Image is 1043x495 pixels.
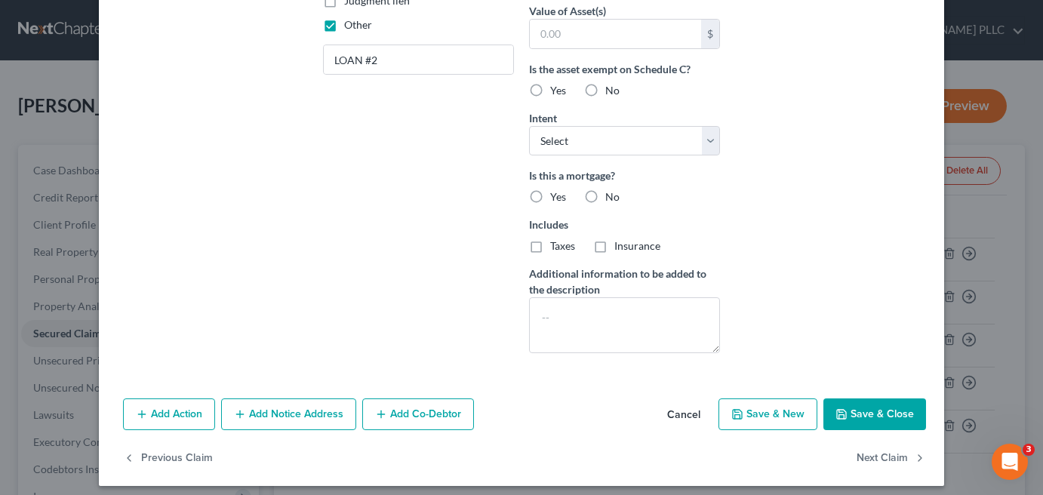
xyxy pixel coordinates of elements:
span: Yes [550,190,566,203]
div: $ [701,20,719,48]
label: Additional information to be added to the description [529,266,720,297]
span: No [605,84,620,97]
button: Save & Close [823,398,926,430]
input: Specify... [324,45,513,74]
span: Taxes [550,239,575,252]
label: Includes [529,217,720,232]
button: Add Action [123,398,215,430]
span: Yes [550,84,566,97]
button: Previous Claim [123,442,213,474]
iframe: Intercom live chat [992,444,1028,480]
button: Add Notice Address [221,398,356,430]
span: Insurance [614,239,660,252]
span: Other [344,18,372,31]
input: 0.00 [530,20,701,48]
button: Add Co-Debtor [362,398,474,430]
button: Next Claim [857,442,926,474]
label: Is this a mortgage? [529,168,720,183]
label: Is the asset exempt on Schedule C? [529,61,720,77]
label: Intent [529,110,557,126]
span: No [605,190,620,203]
span: 3 [1023,444,1035,456]
button: Cancel [655,400,712,430]
button: Save & New [718,398,817,430]
label: Value of Asset(s) [529,3,606,19]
